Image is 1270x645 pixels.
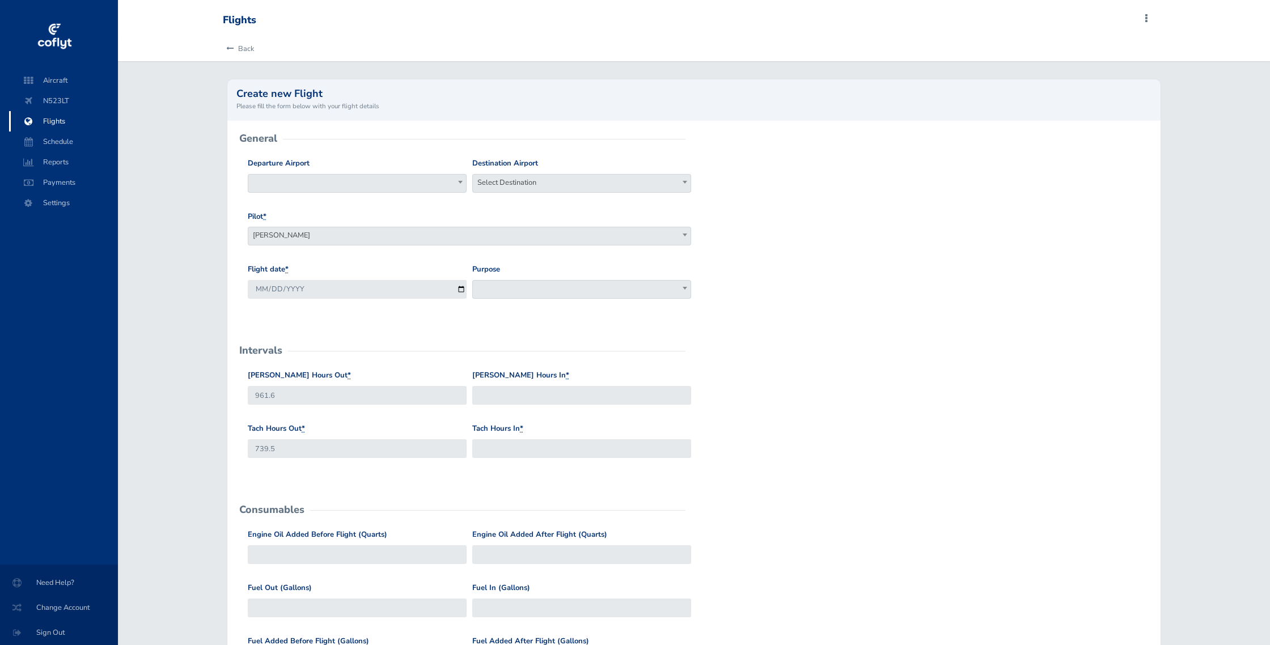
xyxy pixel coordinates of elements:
[472,529,607,541] label: Engine Oil Added After Flight (Quarts)
[263,211,266,222] abbr: required
[472,174,691,193] span: Select Destination
[285,264,289,274] abbr: required
[248,227,691,243] span: Scott Beyer
[248,211,266,223] label: Pilot
[20,131,107,152] span: Schedule
[20,111,107,131] span: Flights
[248,529,387,541] label: Engine Oil Added Before Flight (Quarts)
[248,582,312,594] label: Fuel Out (Gallons)
[14,622,104,643] span: Sign Out
[348,370,351,380] abbr: required
[20,172,107,193] span: Payments
[248,370,351,381] label: [PERSON_NAME] Hours Out
[20,193,107,213] span: Settings
[14,597,104,618] span: Change Account
[20,91,107,111] span: N523LT
[472,264,500,275] label: Purpose
[248,227,691,245] span: Scott Beyer
[472,423,523,435] label: Tach Hours In
[20,70,107,91] span: Aircraft
[223,36,254,61] a: Back
[472,582,530,594] label: Fuel In (Gallons)
[239,345,282,355] h2: Intervals
[223,14,256,27] div: Flights
[248,264,289,275] label: Flight date
[239,133,277,143] h2: General
[520,423,523,434] abbr: required
[302,423,305,434] abbr: required
[20,152,107,172] span: Reports
[566,370,569,380] abbr: required
[36,20,73,54] img: coflyt logo
[248,158,310,169] label: Departure Airport
[236,101,1151,111] small: Please fill the form below with your flight details
[14,572,104,593] span: Need Help?
[248,423,305,435] label: Tach Hours Out
[473,175,691,190] span: Select Destination
[239,504,304,515] h2: Consumables
[236,88,1151,99] h2: Create new Flight
[472,158,538,169] label: Destination Airport
[472,370,569,381] label: [PERSON_NAME] Hours In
